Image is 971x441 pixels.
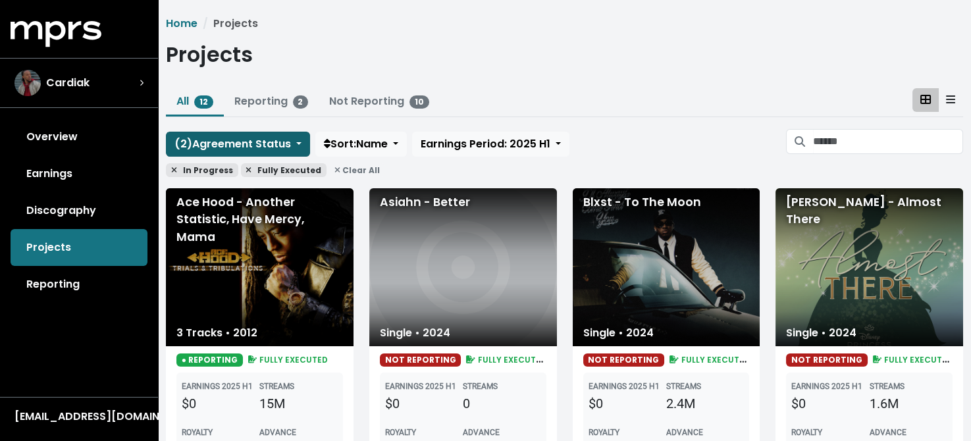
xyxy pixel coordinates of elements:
b: ADVANCE [666,428,703,437]
div: [EMAIL_ADDRESS][DOMAIN_NAME] [14,409,144,425]
b: ROYALTY [589,428,619,437]
span: NOT REPORTING [583,353,665,367]
svg: Table View [946,94,955,105]
div: Ace Hood - Another Statistic, Have Mercy, Mama [166,188,354,346]
div: Asiahn - Better [369,188,557,346]
span: NOT REPORTING [786,353,868,367]
span: ( 2 ) Agreement Status [174,136,291,151]
nav: breadcrumb [166,16,963,32]
span: Cardiak [46,75,90,91]
button: [EMAIL_ADDRESS][DOMAIN_NAME] [11,408,147,425]
span: Fully Executed [241,163,327,177]
div: 3 Tracks • 2012 [166,320,268,346]
button: Sort:Name [315,132,407,157]
div: Blxst - To The Moon [573,188,760,346]
li: Projects [197,16,258,32]
span: FULLY EXECUTED [463,354,546,365]
b: STREAMS [463,382,498,391]
span: ● REPORTING [176,353,243,367]
b: STREAMS [870,382,905,391]
span: 2 [293,95,309,109]
span: FULLY EXECUTED [870,354,953,365]
img: The selected account / producer [14,70,41,96]
b: EARNINGS 2025 H1 [385,382,456,391]
a: All12 [176,93,213,109]
button: Earnings Period: 2025 H1 [412,132,569,157]
h1: Projects [166,42,253,67]
span: 10 [409,95,429,109]
b: ADVANCE [870,428,906,437]
span: 12 [194,95,213,109]
div: [PERSON_NAME] - Almost There [775,188,963,346]
div: $0 [791,394,869,413]
b: EARNINGS 2025 H1 [791,382,862,391]
a: Discography [11,192,147,229]
a: Earnings [11,155,147,192]
b: ROYALTY [791,428,822,437]
span: FULLY EXECUTED [246,354,328,365]
a: Not Reporting10 [329,93,429,109]
b: ROYALTY [385,428,416,437]
a: Clear All [329,162,385,178]
b: ADVANCE [259,428,296,437]
a: Overview [11,118,147,155]
a: Reporting2 [234,93,309,109]
div: Single • 2024 [573,320,664,346]
b: EARNINGS 2025 H1 [182,382,253,391]
div: 15M [259,394,337,413]
b: STREAMS [259,382,294,391]
div: $0 [182,394,259,413]
div: 1.6M [870,394,947,413]
b: STREAMS [666,382,701,391]
span: In Progress [166,163,238,177]
span: NOT REPORTING [380,353,461,367]
a: Reporting [11,266,147,303]
div: Single • 2024 [775,320,867,346]
span: Sort: Name [324,136,388,151]
div: $0 [589,394,666,413]
span: FULLY EXECUTED [667,354,750,365]
div: 2.4M [666,394,744,413]
div: Single • 2024 [369,320,461,346]
span: Earnings Period: 2025 H1 [421,136,550,151]
b: EARNINGS 2025 H1 [589,382,660,391]
a: mprs logo [11,26,101,41]
div: 0 [463,394,540,413]
div: $0 [385,394,463,413]
button: (2)Agreement Status [166,132,310,157]
svg: Card View [920,94,931,105]
a: Fully Executed [241,162,327,178]
a: In Progress [166,162,238,178]
input: Search projects [813,129,963,154]
b: ROYALTY [182,428,213,437]
b: ADVANCE [463,428,500,437]
span: Clear All [329,163,385,177]
a: Home [166,16,197,31]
